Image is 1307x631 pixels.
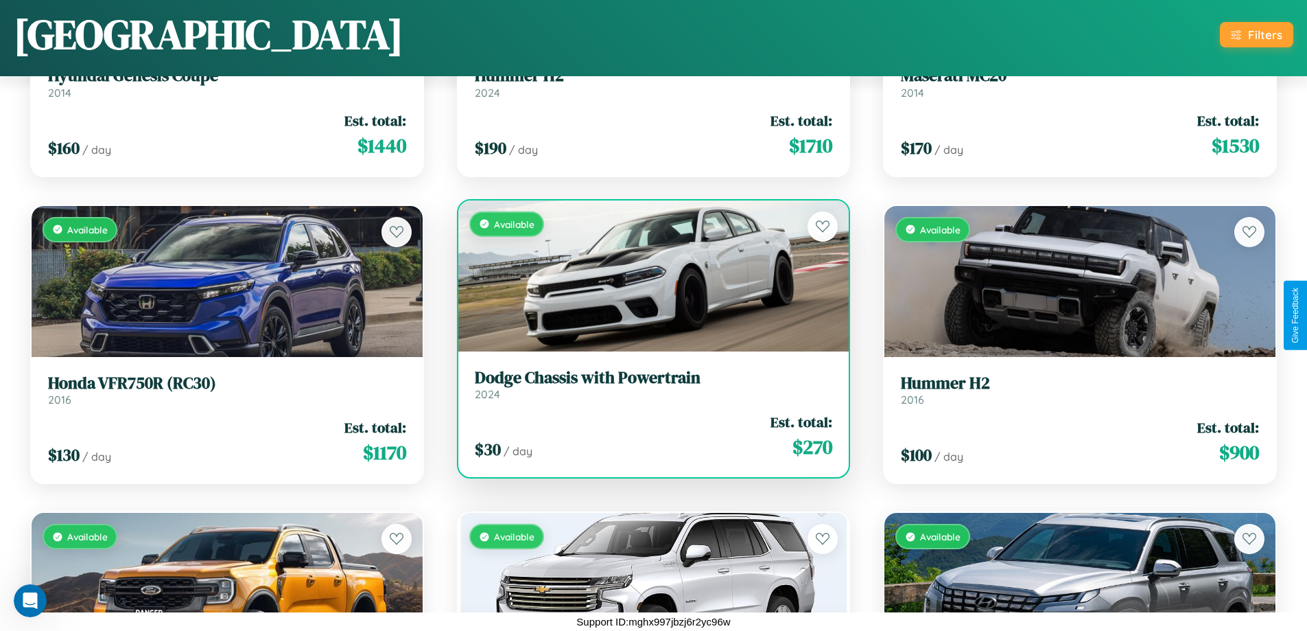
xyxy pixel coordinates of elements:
[1212,132,1259,159] span: $ 1530
[344,417,406,437] span: Est. total:
[901,374,1259,407] a: Hummer H22016
[344,111,406,130] span: Est. total:
[1291,288,1300,343] div: Give Feedback
[901,66,1259,100] a: Maserati MC202014
[1197,417,1259,437] span: Est. total:
[475,387,500,401] span: 2024
[67,531,108,542] span: Available
[934,143,963,157] span: / day
[475,86,500,100] span: 2024
[1197,111,1259,130] span: Est. total:
[14,6,403,62] h1: [GEOGRAPHIC_DATA]
[475,137,506,159] span: $ 190
[494,531,534,542] span: Available
[67,224,108,236] span: Available
[1248,27,1282,42] div: Filters
[48,66,406,86] h3: Hyundai Genesis Coupe
[475,66,833,86] h3: Hummer H2
[475,438,501,461] span: $ 30
[48,374,406,393] h3: Honda VFR750R (RC30)
[509,143,538,157] span: / day
[901,137,932,159] span: $ 170
[789,132,832,159] span: $ 1710
[475,368,833,388] h3: Dodge Chassis with Powertrain
[901,393,924,406] span: 2016
[901,444,932,466] span: $ 100
[48,444,80,466] span: $ 130
[920,531,961,542] span: Available
[82,450,111,463] span: / day
[48,374,406,407] a: Honda VFR750R (RC30)2016
[504,444,532,458] span: / day
[48,137,80,159] span: $ 160
[48,86,71,100] span: 2014
[576,612,730,631] p: Support ID: mghx997jbzj6r2yc96w
[1220,22,1293,47] button: Filters
[792,433,832,461] span: $ 270
[901,66,1259,86] h3: Maserati MC20
[363,439,406,466] span: $ 1170
[357,132,406,159] span: $ 1440
[1219,439,1259,466] span: $ 900
[475,66,833,100] a: Hummer H22024
[920,224,961,236] span: Available
[770,412,832,432] span: Est. total:
[475,368,833,402] a: Dodge Chassis with Powertrain2024
[901,86,924,100] span: 2014
[48,66,406,100] a: Hyundai Genesis Coupe2014
[82,143,111,157] span: / day
[494,218,534,230] span: Available
[934,450,963,463] span: / day
[770,111,832,130] span: Est. total:
[14,584,47,617] iframe: Intercom live chat
[901,374,1259,393] h3: Hummer H2
[48,393,71,406] span: 2016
